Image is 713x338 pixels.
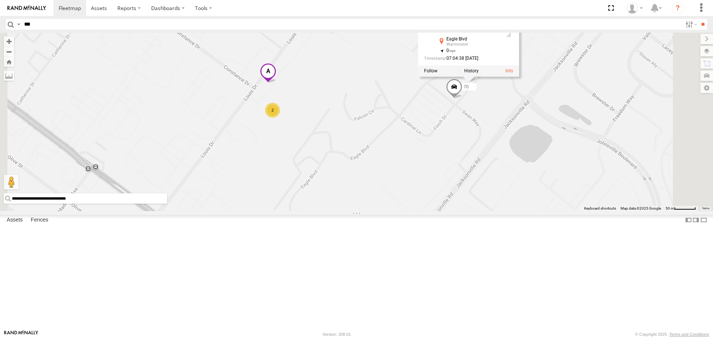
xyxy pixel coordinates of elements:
button: Map Scale: 50 m per 55 pixels [663,206,698,211]
div: Eagle Blvd [446,37,498,42]
div: Version: 308.01 [323,332,351,337]
button: Zoom in [4,36,14,46]
a: View Asset Details [505,69,513,74]
label: Assets [3,215,26,226]
span: 0 [446,48,456,53]
button: Drag Pegman onto the map to open Street View [4,175,19,190]
a: Terms (opens in new tab) [702,207,710,210]
div: 2 [265,103,280,118]
label: Fences [27,215,52,226]
label: Dock Summary Table to the Right [692,215,700,226]
label: Realtime tracking of Asset [424,69,437,74]
div: © Copyright 2025 - [635,332,709,337]
span: Map data ©2025 Google [621,206,661,210]
label: View Asset History [464,69,479,74]
a: Visit our Website [4,331,38,338]
div: Warminster [446,43,498,47]
label: Measure [4,70,14,81]
div: Kim Nappi [624,3,645,14]
button: Zoom out [4,46,14,57]
span: 50 m [665,206,674,210]
div: Date/time of location update [424,56,498,61]
a: Terms and Conditions [670,332,709,337]
label: Dock Summary Table to the Left [685,215,692,226]
button: Keyboard shortcuts [584,206,616,211]
label: Search Filter Options [683,19,699,30]
i: ? [672,2,684,14]
label: Search Query [16,19,22,30]
label: Map Settings [700,83,713,93]
label: Hide Summary Table [700,215,707,226]
div: Last Event GSM Signal Strength [504,32,513,38]
img: rand-logo.svg [7,6,46,11]
button: Zoom Home [4,57,14,67]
